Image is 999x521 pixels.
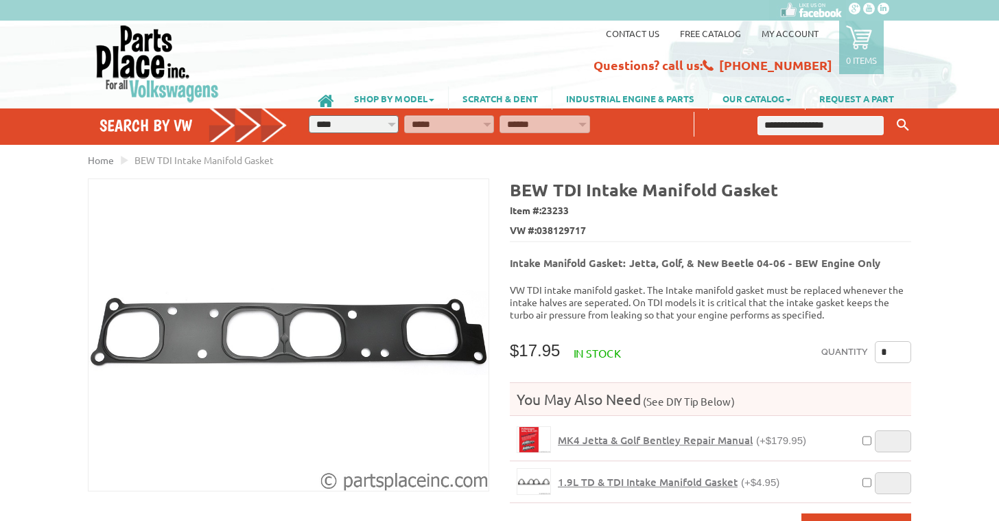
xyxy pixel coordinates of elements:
a: INDUSTRIAL ENGINE & PARTS [552,86,708,110]
h4: Search by VW [99,115,287,135]
span: (+$4.95) [741,476,779,488]
h4: You May Also Need [510,390,911,408]
a: Free Catalog [680,27,741,39]
span: MK4 Jetta & Golf Bentley Repair Manual [558,433,753,447]
button: Keyword Search [893,114,913,137]
b: BEW TDI Intake Manifold Gasket [510,178,778,200]
span: (+$179.95) [756,435,806,446]
img: MK4 Jetta & Golf Bentley Repair Manual [517,427,550,452]
a: SCRATCH & DENT [449,86,552,110]
a: REQUEST A PART [806,86,908,110]
a: 0 items [839,21,884,74]
img: BEW TDI Intake Manifold Gasket [89,179,489,491]
span: VW #: [510,221,911,241]
label: Quantity [821,341,868,363]
p: 0 items [846,54,877,66]
span: In stock [574,346,621,360]
span: (See DIY Tip Below) [641,395,735,408]
a: Contact us [606,27,659,39]
a: SHOP BY MODEL [340,86,448,110]
a: 1.9L TD & TDI Intake Manifold Gasket [517,468,551,495]
p: VW TDI intake manifold gasket. The Intake manifold gasket must be replaced whenever the intake ha... [510,283,911,321]
span: 038129717 [537,223,586,238]
a: OUR CATALOG [709,86,805,110]
span: BEW TDI Intake Manifold Gasket [134,154,274,166]
a: Home [88,154,114,166]
span: 23233 [541,204,569,216]
a: MK4 Jetta & Golf Bentley Repair Manual(+$179.95) [558,434,806,447]
b: Intake Manifold Gasket: Jetta, Golf, & New Beetle 04-06 - BEW Engine Only [510,256,880,270]
span: Item #: [510,201,911,221]
img: 1.9L TD & TDI Intake Manifold Gasket [517,469,550,494]
a: My Account [762,27,819,39]
img: Parts Place Inc! [95,24,220,103]
span: 1.9L TD & TDI Intake Manifold Gasket [558,475,738,489]
a: 1.9L TD & TDI Intake Manifold Gasket(+$4.95) [558,476,779,489]
a: MK4 Jetta & Golf Bentley Repair Manual [517,426,551,453]
span: $17.95 [510,341,560,360]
